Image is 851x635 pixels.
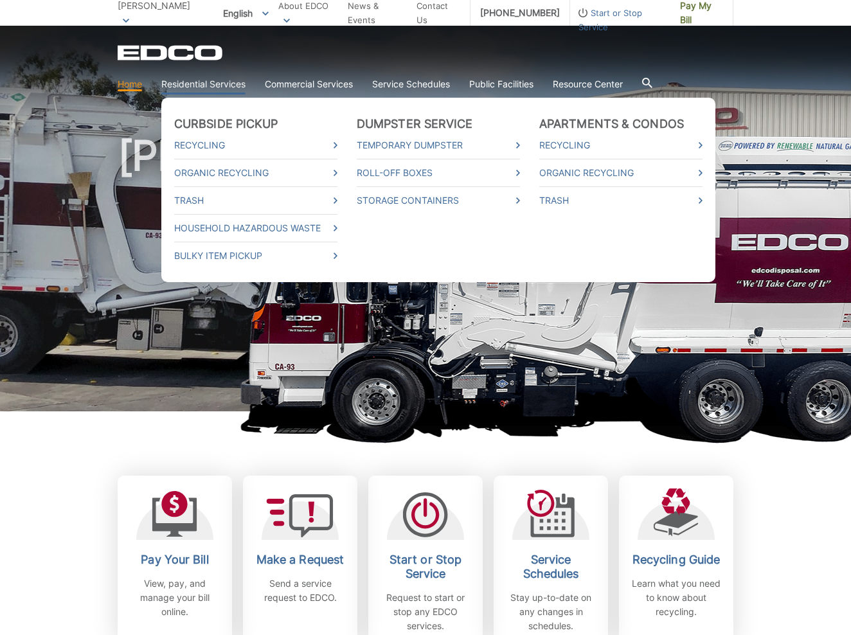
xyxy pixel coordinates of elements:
[118,77,142,91] a: Home
[127,577,222,619] p: View, pay, and manage your bill online.
[629,553,724,567] h2: Recycling Guide
[174,249,337,263] a: Bulky Item Pickup
[378,591,473,633] p: Request to start or stop any EDCO services.
[161,77,246,91] a: Residential Services
[503,553,598,581] h2: Service Schedules
[174,193,337,208] a: Trash
[539,117,684,131] a: Apartments & Condos
[357,138,520,152] a: Temporary Dumpster
[127,553,222,567] h2: Pay Your Bill
[265,77,353,91] a: Commercial Services
[118,45,224,60] a: EDCD logo. Return to the homepage.
[539,193,703,208] a: Trash
[503,591,598,633] p: Stay up-to-date on any changes in schedules.
[253,553,348,567] h2: Make a Request
[174,138,337,152] a: Recycling
[469,77,533,91] a: Public Facilities
[118,135,733,417] h1: [PERSON_NAME]
[174,221,337,235] a: Household Hazardous Waste
[357,193,520,208] a: Storage Containers
[372,77,450,91] a: Service Schedules
[357,166,520,180] a: Roll-Off Boxes
[378,553,473,581] h2: Start or Stop Service
[629,577,724,619] p: Learn what you need to know about recycling.
[174,166,337,180] a: Organic Recycling
[213,3,278,24] span: English
[539,138,703,152] a: Recycling
[539,166,703,180] a: Organic Recycling
[357,117,473,131] a: Dumpster Service
[253,577,348,605] p: Send a service request to EDCO.
[553,77,623,91] a: Resource Center
[174,117,278,131] a: Curbside Pickup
